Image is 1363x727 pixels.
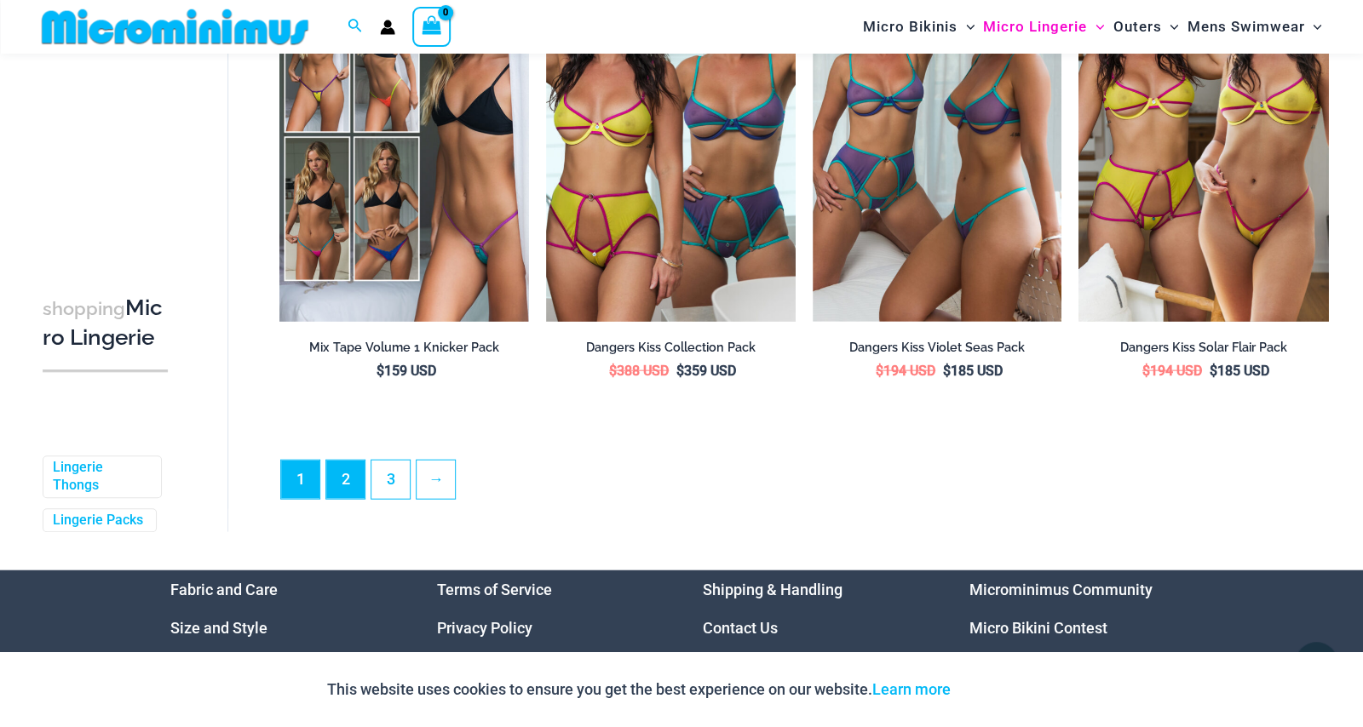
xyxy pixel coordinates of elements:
a: Dangers Kiss Collection Pack [546,340,796,362]
a: Micro Bikini Contest [969,619,1107,637]
span: $ [943,363,951,379]
h2: Dangers Kiss Solar Flair Pack [1078,340,1328,356]
span: $ [1142,363,1150,379]
bdi: 388 USD [609,363,669,379]
aside: Footer Widget 2 [437,570,661,685]
bdi: 159 USD [377,363,436,379]
nav: Menu [969,570,1193,685]
a: Terms of Service [437,581,552,598]
a: Account icon link [380,20,395,35]
a: Page 2 [326,461,365,499]
bdi: 194 USD [876,363,935,379]
span: shopping [43,299,125,320]
span: $ [609,363,617,379]
span: Menu Toggle [1304,5,1321,49]
nav: Menu [437,570,661,685]
span: Micro Lingerie [983,5,1087,49]
a: Lingerie Thongs [53,460,148,495]
a: Micro LingerieMenu ToggleMenu Toggle [979,5,1108,49]
img: MM SHOP LOGO FLAT [35,8,315,46]
nav: Menu [170,570,394,685]
bdi: 194 USD [1142,363,1202,379]
nav: Menu [703,570,927,685]
span: Menu Toggle [1161,5,1178,49]
a: Dangers Kiss Violet Seas Pack [813,340,1062,362]
bdi: 185 USD [1210,363,1269,379]
aside: Footer Widget 1 [170,570,394,685]
button: Accept [963,669,1036,710]
aside: Footer Widget 3 [703,570,927,685]
a: OutersMenu ToggleMenu Toggle [1108,5,1182,49]
span: $ [377,363,384,379]
aside: Footer Widget 4 [969,570,1193,685]
a: → [417,461,455,499]
a: Privacy Policy [437,619,532,637]
a: Shipping & Handling [703,581,843,598]
a: Page 3 [371,461,410,499]
a: View Shopping Cart, empty [412,7,451,46]
a: Micro BikinisMenu ToggleMenu Toggle [859,5,979,49]
a: Learn more [872,680,951,698]
a: Mix Tape Volume 1 Knicker Pack [279,340,529,362]
span: $ [1210,363,1217,379]
a: Lingerie Packs [53,512,143,530]
h2: Mix Tape Volume 1 Knicker Pack [279,340,529,356]
span: Page 1 [281,461,319,499]
a: Size and Style [170,619,267,637]
a: Microminimus Community [969,581,1153,598]
span: Mens Swimwear [1187,5,1304,49]
a: Contact Us [703,619,778,637]
nav: Product Pagination [279,460,1328,509]
span: $ [876,363,883,379]
nav: Site Navigation [856,3,1329,51]
a: Dangers Kiss Solar Flair Pack [1078,340,1328,362]
span: Menu Toggle [1087,5,1104,49]
p: This website uses cookies to ensure you get the best experience on our website. [327,677,951,702]
h3: Micro Lingerie [43,295,168,353]
span: Menu Toggle [958,5,975,49]
h2: Dangers Kiss Violet Seas Pack [813,340,1062,356]
a: Fabric and Care [170,581,278,598]
bdi: 359 USD [676,363,736,379]
span: Outers [1113,5,1161,49]
a: Search icon link [348,16,363,37]
h2: Dangers Kiss Collection Pack [546,340,796,356]
span: $ [676,363,684,379]
span: Micro Bikinis [863,5,958,49]
a: Mens SwimwearMenu ToggleMenu Toggle [1182,5,1326,49]
bdi: 185 USD [943,363,1003,379]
